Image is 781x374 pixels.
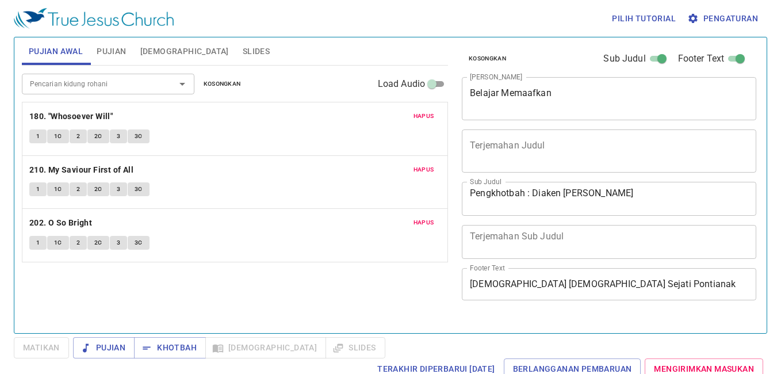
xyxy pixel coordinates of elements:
[128,236,150,250] button: 3C
[135,238,143,248] span: 3C
[54,131,62,142] span: 1C
[87,129,109,143] button: 2C
[70,236,87,250] button: 2
[407,216,441,230] button: Hapus
[140,44,229,59] span: [DEMOGRAPHIC_DATA]
[36,238,40,248] span: 1
[414,217,434,228] span: Hapus
[685,8,763,29] button: Pengaturan
[117,184,120,194] span: 3
[29,163,133,177] b: 210. My Saviour First of All
[70,182,87,196] button: 2
[407,163,441,177] button: Hapus
[29,109,115,124] button: 180. "Whosoever Will"
[110,182,127,196] button: 3
[36,184,40,194] span: 1
[47,236,69,250] button: 1C
[407,109,441,123] button: Hapus
[47,129,69,143] button: 1C
[243,44,270,59] span: Slides
[54,238,62,248] span: 1C
[29,163,136,177] button: 210. My Saviour First of All
[128,182,150,196] button: 3C
[117,131,120,142] span: 3
[94,184,102,194] span: 2C
[87,182,109,196] button: 2C
[29,129,47,143] button: 1
[36,131,40,142] span: 1
[29,216,92,230] b: 202. O So Bright
[82,341,125,355] span: Pujian
[47,182,69,196] button: 1C
[70,129,87,143] button: 2
[603,52,645,66] span: Sub Judul
[117,238,120,248] span: 3
[29,216,94,230] button: 202. O So Bright
[29,44,83,59] span: Pujian Awal
[143,341,197,355] span: Khotbah
[197,77,248,91] button: Kosongkan
[94,131,102,142] span: 2C
[110,236,127,250] button: 3
[204,79,241,89] span: Kosongkan
[73,337,135,358] button: Pujian
[29,182,47,196] button: 1
[690,12,758,26] span: Pengaturan
[607,8,680,29] button: Pilih tutorial
[414,165,434,175] span: Hapus
[97,44,126,59] span: Pujian
[29,109,113,124] b: 180. "Whosoever Will"
[135,184,143,194] span: 3C
[29,236,47,250] button: 1
[134,337,206,358] button: Khotbah
[678,52,725,66] span: Footer Text
[76,131,80,142] span: 2
[128,129,150,143] button: 3C
[378,77,426,91] span: Load Audio
[54,184,62,194] span: 1C
[469,54,506,64] span: Kosongkan
[174,76,190,92] button: Open
[110,129,127,143] button: 3
[414,111,434,121] span: Hapus
[76,238,80,248] span: 2
[612,12,676,26] span: Pilih tutorial
[470,188,748,209] textarea: Pengkhotbah : Diaken [PERSON_NAME]
[87,236,109,250] button: 2C
[135,131,143,142] span: 3C
[76,184,80,194] span: 2
[14,8,174,29] img: True Jesus Church
[462,52,513,66] button: Kosongkan
[94,238,102,248] span: 2C
[470,87,748,109] textarea: Belajar Memaafkan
